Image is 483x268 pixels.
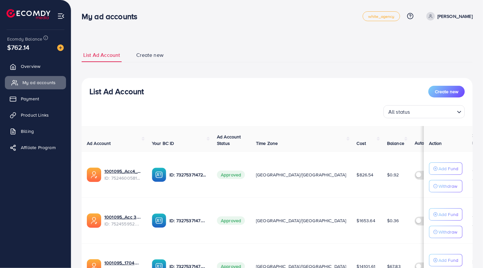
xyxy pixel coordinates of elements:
span: ID: 7524559526306070535 [104,221,141,227]
a: 1001095_Acc 3_1751948238983 [104,214,141,220]
a: Overview [5,60,66,73]
button: Withdraw [429,226,463,238]
h3: List Ad Account [89,87,144,96]
div: <span class='underline'>1001095_Acc4_1751957612300</span></br>7524600581361696769 [104,168,141,181]
img: ic-ba-acc.ded83a64.svg [152,213,166,228]
span: white_agency [368,14,395,19]
div: Search for option [383,105,465,118]
img: image [57,45,64,51]
span: Product Links [21,112,49,118]
span: Approved [217,216,245,225]
span: Create new [136,51,164,59]
a: Affiliate Program [5,141,66,154]
button: Add Fund [429,208,463,221]
input: Search for option [412,106,454,117]
a: 1001095_Acc4_1751957612300 [104,168,141,174]
p: Withdraw [438,228,457,236]
span: Ad Account [87,140,111,147]
span: [GEOGRAPHIC_DATA]/[GEOGRAPHIC_DATA] [256,172,346,178]
a: 1001095_1704607619722 [104,260,141,266]
iframe: Chat [455,239,478,263]
span: List Ad Account [83,51,120,59]
div: <span class='underline'>1001095_Acc 3_1751948238983</span></br>7524559526306070535 [104,214,141,227]
span: $0.92 [387,172,399,178]
span: Overview [21,63,40,70]
button: Withdraw [429,180,463,192]
span: ID: 7524600581361696769 [104,175,141,181]
p: Auto top-up [415,139,439,147]
span: Your BC ID [152,140,174,147]
button: Create new [428,86,465,97]
img: logo [7,9,50,19]
span: $762.14 [7,43,29,52]
span: $826.54 [357,172,374,178]
span: Billing [21,128,34,134]
span: Balance [387,140,404,147]
span: Action [429,140,442,147]
span: Ad Account Status [217,134,241,147]
span: Create new [435,88,458,95]
h3: My ad accounts [82,12,142,21]
span: All status [387,107,411,117]
span: Cost [357,140,366,147]
span: My ad accounts [22,79,56,86]
a: white_agency [363,11,400,21]
span: Approved [217,171,245,179]
p: ID: 7327537147282571265 [169,217,207,224]
a: Payment [5,92,66,105]
span: $1653.64 [357,217,375,224]
button: Add Fund [429,162,463,175]
span: Ecomdy Balance [7,36,42,42]
p: Withdraw [438,182,457,190]
a: Billing [5,125,66,138]
p: Add Fund [438,211,458,218]
p: [PERSON_NAME] [437,12,473,20]
a: [PERSON_NAME] [424,12,473,20]
img: ic-ads-acc.e4c84228.svg [87,213,101,228]
img: ic-ads-acc.e4c84228.svg [87,168,101,182]
a: My ad accounts [5,76,66,89]
span: [GEOGRAPHIC_DATA]/[GEOGRAPHIC_DATA] [256,217,346,224]
p: Add Fund [438,165,458,172]
span: Payment [21,96,39,102]
span: Affiliate Program [21,144,56,151]
img: ic-ba-acc.ded83a64.svg [152,168,166,182]
button: Add Fund [429,254,463,266]
span: Time Zone [256,140,278,147]
a: Product Links [5,108,66,121]
img: menu [57,12,65,20]
p: ID: 7327537147282571265 [169,171,207,179]
span: $0.36 [387,217,399,224]
p: Add Fund [438,256,458,264]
